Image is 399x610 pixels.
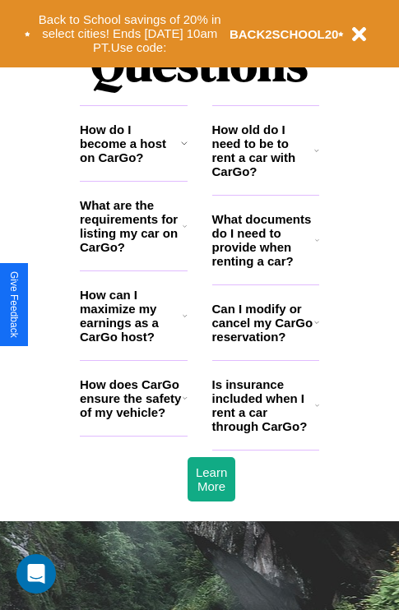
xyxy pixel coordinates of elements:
button: Back to School savings of 20% in select cities! Ends [DATE] 10am PT.Use code: [30,8,230,59]
div: Give Feedback [8,271,20,338]
h3: How old do I need to be to rent a car with CarGo? [212,122,315,178]
h3: What are the requirements for listing my car on CarGo? [80,198,183,254]
h3: Is insurance included when I rent a car through CarGo? [212,377,315,433]
div: Open Intercom Messenger [16,554,56,594]
h3: How does CarGo ensure the safety of my vehicle? [80,377,183,419]
h3: How can I maximize my earnings as a CarGo host? [80,288,183,344]
h3: What documents do I need to provide when renting a car? [212,212,316,268]
button: Learn More [188,457,235,501]
b: BACK2SCHOOL20 [230,27,339,41]
h3: How do I become a host on CarGo? [80,122,181,164]
h3: Can I modify or cancel my CarGo reservation? [212,302,314,344]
